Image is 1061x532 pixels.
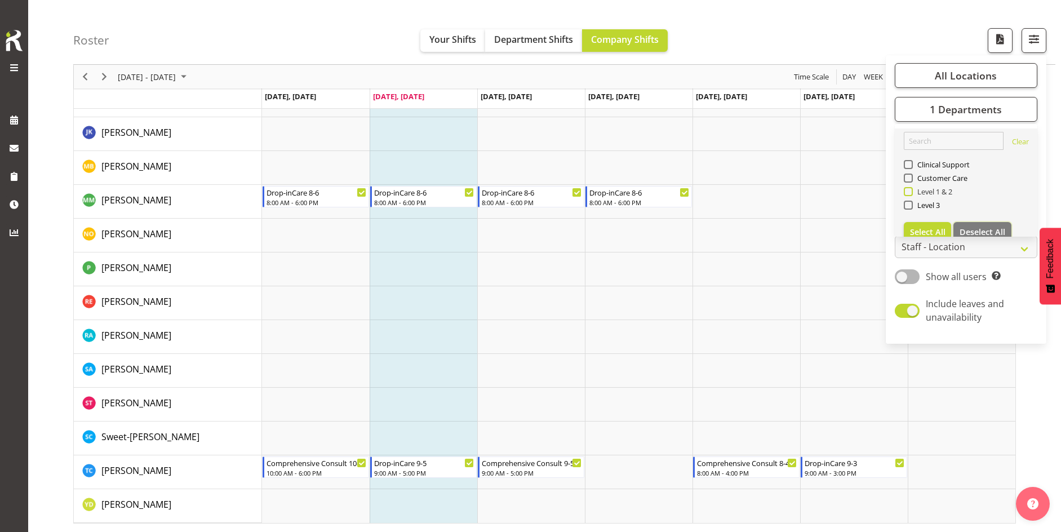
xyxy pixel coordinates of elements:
[420,29,485,52] button: Your Shifts
[74,185,262,219] td: Matthew Mckenzie resource
[101,126,171,139] a: [PERSON_NAME]
[895,63,1037,88] button: All Locations
[74,489,262,523] td: Yvonne Denny resource
[589,187,689,198] div: Drop-inCare 8-6
[374,468,474,477] div: 9:00 AM - 5:00 PM
[591,33,659,46] span: Company Shifts
[101,431,199,443] span: Sweet-[PERSON_NAME]
[74,320,262,354] td: Rachna Anderson resource
[101,397,171,409] span: [PERSON_NAME]
[74,117,262,151] td: John Ko resource
[267,198,366,207] div: 8:00 AM - 6:00 PM
[862,70,885,84] button: Timeline Week
[95,65,114,88] div: Next
[494,33,573,46] span: Department Shifts
[693,456,800,478] div: Torry Cobb"s event - Comprehensive Consult 8-4 Begin From Friday, September 12, 2025 at 8:00:00 A...
[267,468,366,477] div: 10:00 AM - 6:00 PM
[482,468,581,477] div: 9:00 AM - 5:00 PM
[585,186,692,207] div: Matthew Mckenzie"s event - Drop-inCare 8-6 Begin From Thursday, September 11, 2025 at 8:00:00 AM ...
[960,227,1005,237] span: Deselect All
[485,29,582,52] button: Department Shifts
[101,464,171,477] a: [PERSON_NAME]
[117,70,177,84] span: [DATE] - [DATE]
[101,295,171,308] a: [PERSON_NAME]
[78,70,93,84] button: Previous
[374,457,474,468] div: Drop-inCare 9-5
[805,468,904,477] div: 9:00 AM - 3:00 PM
[478,186,584,207] div: Matthew Mckenzie"s event - Drop-inCare 8-6 Begin From Wednesday, September 10, 2025 at 8:00:00 AM...
[696,91,747,101] span: [DATE], [DATE]
[101,159,171,173] a: [PERSON_NAME]
[263,456,369,478] div: Torry Cobb"s event - Comprehensive Consult 10-6 Begin From Monday, September 8, 2025 at 10:00:00 ...
[953,222,1011,242] button: Deselect All
[74,388,262,422] td: Simone Turner resource
[913,187,953,196] span: Level 1 & 2
[1027,498,1038,509] img: help-xxl-2.png
[101,498,171,511] a: [PERSON_NAME]
[841,70,857,84] span: Day
[265,91,316,101] span: [DATE], [DATE]
[482,198,581,207] div: 8:00 AM - 6:00 PM
[904,132,1004,150] input: Search
[910,227,945,237] span: Select All
[930,103,1002,116] span: 1 Departments
[805,457,904,468] div: Drop-inCare 9-3
[263,186,369,207] div: Matthew Mckenzie"s event - Drop-inCare 8-6 Begin From Monday, September 8, 2025 at 8:00:00 AM GMT...
[988,28,1013,53] button: Download a PDF of the roster according to the set date range.
[74,252,262,286] td: Pooja Prabhu resource
[481,91,532,101] span: [DATE], [DATE]
[582,29,668,52] button: Company Shifts
[482,457,581,468] div: Comprehensive Consult 9-5
[482,187,581,198] div: Drop-inCare 8-6
[3,28,25,53] img: Rosterit icon logo
[1012,136,1029,150] a: Clear
[793,70,830,84] span: Time Scale
[863,70,884,84] span: Week
[101,363,171,375] span: [PERSON_NAME]
[913,174,968,183] span: Customer Care
[101,329,171,342] span: [PERSON_NAME]
[841,70,858,84] button: Timeline Day
[1045,239,1055,278] span: Feedback
[478,456,584,478] div: Torry Cobb"s event - Comprehensive Consult 9-5 Begin From Wednesday, September 10, 2025 at 9:00:0...
[697,468,797,477] div: 8:00 AM - 4:00 PM
[101,261,171,274] span: [PERSON_NAME]
[935,69,997,82] span: All Locations
[373,91,424,101] span: [DATE], [DATE]
[267,187,366,198] div: Drop-inCare 8-6
[1022,28,1046,53] button: Filter Shifts
[101,362,171,376] a: [PERSON_NAME]
[101,261,171,274] a: [PERSON_NAME]
[588,91,640,101] span: [DATE], [DATE]
[97,70,112,84] button: Next
[74,455,262,489] td: Torry Cobb resource
[803,91,855,101] span: [DATE], [DATE]
[895,97,1037,122] button: 1 Departments
[267,457,366,468] div: Comprehensive Consult 10-6
[926,271,987,283] span: Show all users
[74,422,262,455] td: Sweet-Lin Chan resource
[1040,228,1061,304] button: Feedback - Show survey
[101,194,171,206] span: [PERSON_NAME]
[74,219,262,252] td: Natasha Ottley resource
[374,198,474,207] div: 8:00 AM - 6:00 PM
[74,354,262,388] td: Sarah Abbott resource
[101,228,171,240] span: [PERSON_NAME]
[913,201,940,210] span: Level 3
[101,160,171,172] span: [PERSON_NAME]
[76,65,95,88] div: Previous
[429,33,476,46] span: Your Shifts
[74,286,262,320] td: Rachel Els resource
[73,34,109,47] h4: Roster
[370,456,477,478] div: Torry Cobb"s event - Drop-inCare 9-5 Begin From Tuesday, September 9, 2025 at 9:00:00 AM GMT+12:0...
[926,298,1004,323] span: Include leaves and unavailability
[589,198,689,207] div: 8:00 AM - 6:00 PM
[913,160,970,169] span: Clinical Support
[697,457,797,468] div: Comprehensive Consult 8-4
[370,186,477,207] div: Matthew Mckenzie"s event - Drop-inCare 8-6 Begin From Tuesday, September 9, 2025 at 8:00:00 AM GM...
[116,70,192,84] button: September 08 - 14, 2025
[792,70,831,84] button: Time Scale
[904,222,952,242] button: Select All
